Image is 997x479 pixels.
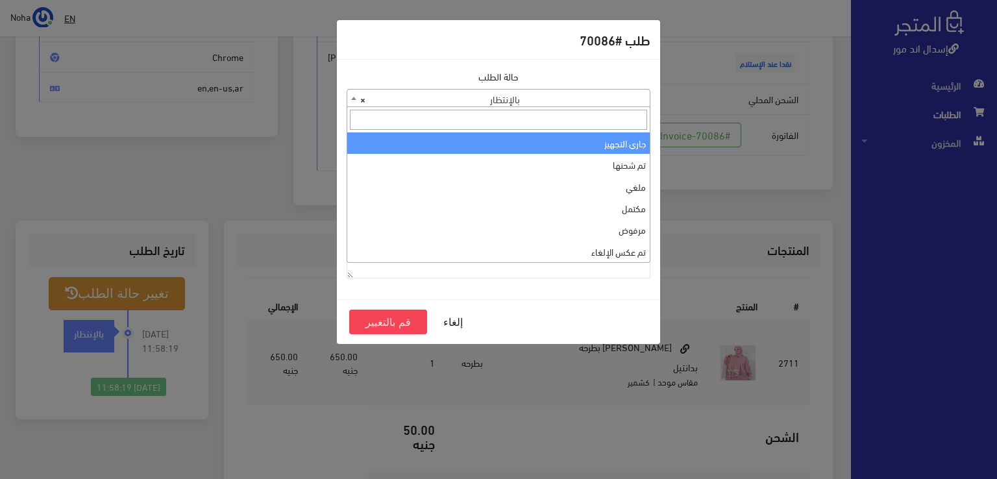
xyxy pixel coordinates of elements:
button: إلغاء [427,310,479,334]
li: ملغي [347,176,650,197]
li: مرفوض [347,219,650,240]
li: تم شحنها [347,154,650,175]
span: × [360,90,365,108]
li: مكتمل [347,197,650,219]
label: حالة الطلب [478,69,519,84]
li: تم عكس الإلغاء [347,241,650,262]
span: بالإنتظار [347,90,650,108]
iframe: Drift Widget Chat Controller [16,390,65,439]
button: قم بالتغيير [349,310,427,334]
h5: طلب #70086 [580,30,650,49]
li: جاري التجهيز [347,132,650,154]
span: بالإنتظار [347,89,650,107]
